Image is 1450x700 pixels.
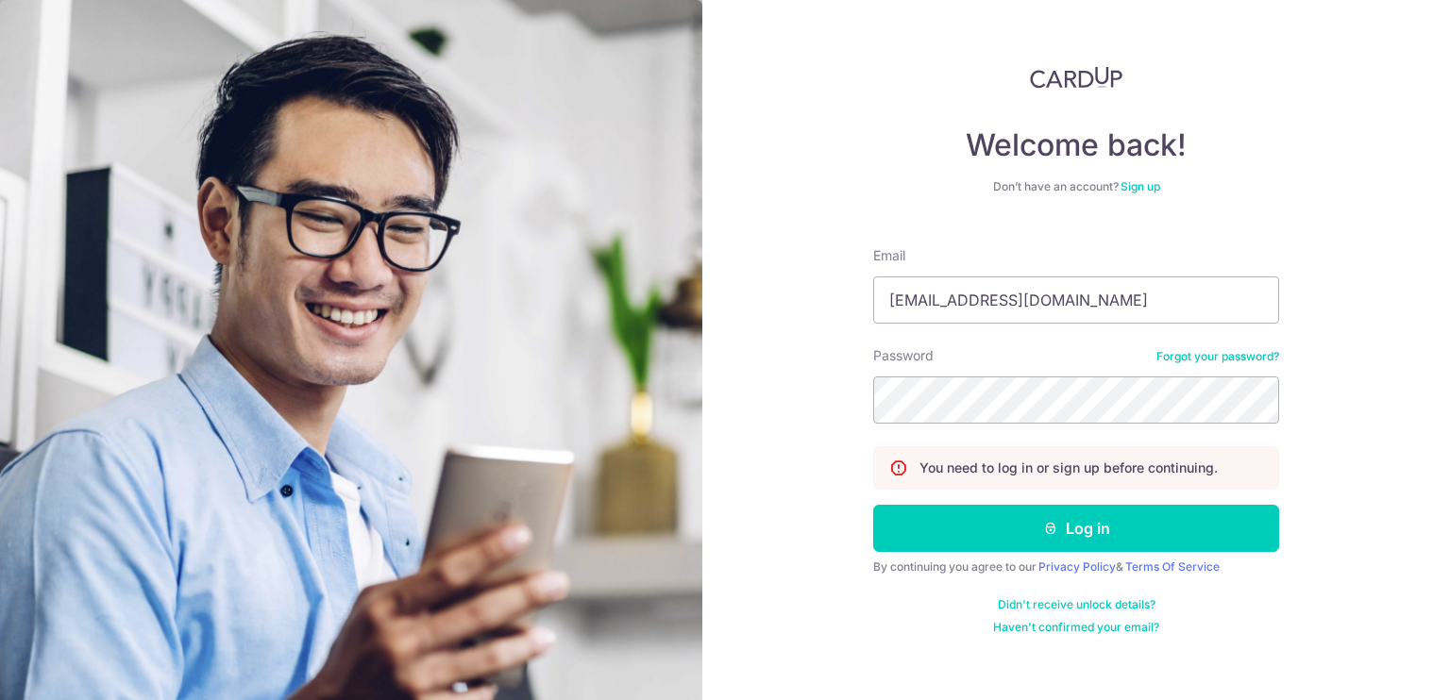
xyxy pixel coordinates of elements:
[1156,349,1279,364] a: Forgot your password?
[873,246,905,265] label: Email
[873,179,1279,194] div: Don’t have an account?
[998,597,1155,612] a: Didn't receive unlock details?
[1121,179,1160,193] a: Sign up
[1125,559,1220,574] a: Terms Of Service
[873,126,1279,164] h4: Welcome back!
[873,505,1279,552] button: Log in
[873,276,1279,324] input: Enter your Email
[873,559,1279,575] div: By continuing you agree to our &
[1030,66,1122,89] img: CardUp Logo
[919,458,1218,477] p: You need to log in or sign up before continuing.
[1038,559,1116,574] a: Privacy Policy
[873,346,934,365] label: Password
[993,620,1159,635] a: Haven't confirmed your email?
